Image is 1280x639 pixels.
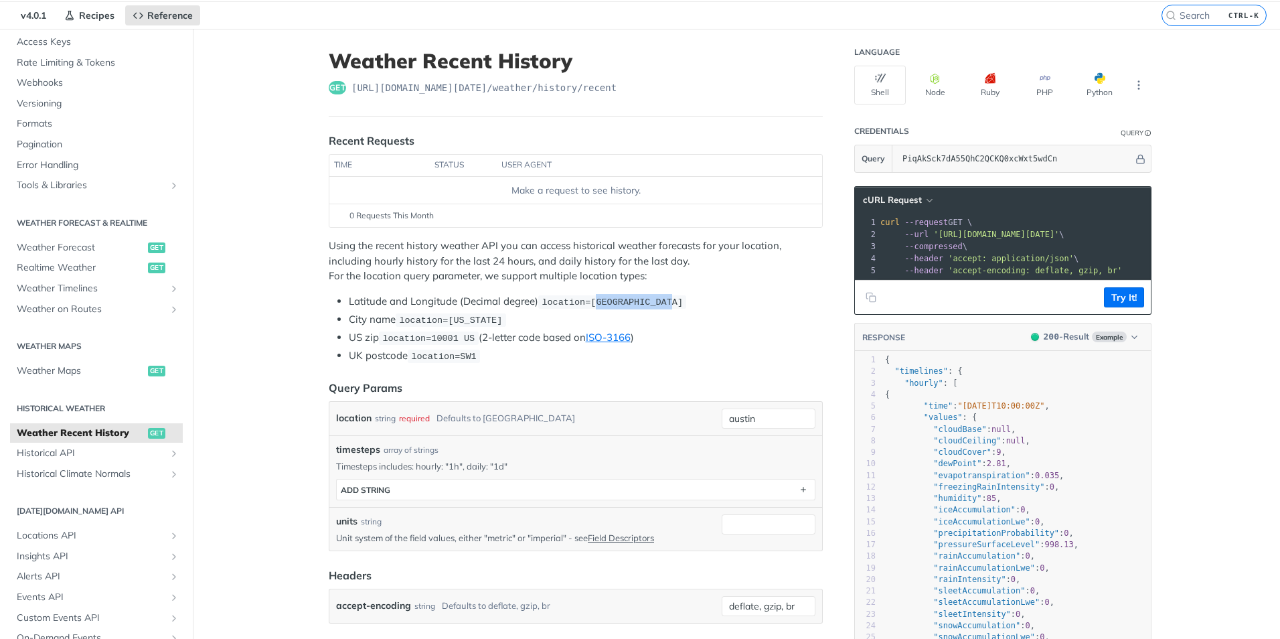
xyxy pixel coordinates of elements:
div: 21 [855,585,876,597]
span: 0 [1016,610,1020,619]
span: 200 [1044,332,1059,342]
label: units [336,514,357,528]
span: Locations API [17,529,165,543]
span: Weather Forecast [17,241,145,255]
button: Python [1074,66,1125,104]
span: --url [904,230,929,239]
div: 22 [855,597,876,608]
span: v4.0.1 [13,5,54,25]
div: 24 [855,620,876,632]
span: "pressureSurfaceLevel" [933,540,1040,549]
span: : , [885,528,1074,538]
span: Alerts API [17,570,165,583]
span: location=SW1 [411,352,476,362]
div: QueryInformation [1121,128,1151,138]
span: '[URL][DOMAIN_NAME][DATE]' [933,230,1059,239]
span: 0 [1044,597,1049,607]
div: 20 [855,574,876,585]
button: Try It! [1104,287,1144,307]
span: 0 [1026,621,1030,630]
div: 23 [855,609,876,620]
a: Realtime Weatherget [10,258,183,278]
span: Realtime Weather [17,261,145,275]
span: Rate Limiting & Tokens [17,56,179,70]
a: Reference [125,5,200,25]
span: get [148,428,165,439]
span: "sleetAccumulationLwe" [933,597,1040,607]
span: location=[GEOGRAPHIC_DATA] [542,297,683,307]
button: cURL Request [858,194,937,207]
span: https://api.tomorrow.io/v4/weather/history/recent [351,81,617,94]
div: ADD string [341,485,390,495]
div: Query Params [329,380,402,396]
span: "precipitationProbability" [933,528,1059,538]
span: get [148,366,165,376]
span: : , [885,471,1064,480]
span: Access Keys [17,35,179,49]
button: Show subpages for Alerts API [169,571,179,582]
div: 3 [855,378,876,389]
span: Example [1092,332,1127,342]
span: Historical API [17,447,165,460]
span: Weather Timelines [17,282,165,295]
a: Insights APIShow subpages for Insights API [10,547,183,567]
a: Alerts APIShow subpages for Alerts API [10,567,183,587]
span: : { [885,413,977,422]
span: : , [885,505,1030,514]
a: Error Handling [10,155,183,175]
h1: Weather Recent History [329,49,823,73]
div: 1 [855,216,878,228]
span: 0 [1030,586,1035,595]
span: : , [885,575,1020,584]
span: location=10001 US [382,334,475,344]
svg: Search [1166,10,1176,21]
h2: Weather Maps [10,340,183,352]
button: Shell [854,66,906,104]
div: 4 [855,253,878,265]
h2: Weather Forecast & realtime [10,217,183,229]
span: : , [885,517,1045,526]
div: 10 [855,458,876,470]
span: null [991,425,1011,434]
div: string [375,409,396,428]
div: 11 [855,470,876,482]
h2: Historical Weather [10,403,183,415]
button: Show subpages for Tools & Libraries [169,180,179,191]
span: : , [885,610,1026,619]
a: Formats [10,114,183,134]
a: Weather Forecastget [10,238,183,258]
span: "freezingRainIntensity" [933,482,1044,492]
div: Headers [329,567,372,583]
button: RESPONSE [862,331,906,344]
span: Pagination [17,138,179,151]
div: 18 [855,551,876,562]
span: null [1006,436,1026,445]
div: 16 [855,528,876,539]
button: Show subpages for Insights API [169,551,179,562]
div: Defaults to [GEOGRAPHIC_DATA] [436,409,575,428]
span: "rainAccumulation" [933,551,1020,561]
span: Versioning [17,97,179,111]
span: get [148,242,165,253]
a: Custom Events APIShow subpages for Custom Events API [10,608,183,628]
div: 9 [855,447,876,458]
div: Credentials [854,126,909,137]
span: : , [885,540,1078,549]
span: Reference [147,9,193,21]
span: "rainIntensity" [933,575,1006,584]
span: "dewPoint" [933,459,981,468]
span: --request [904,218,948,227]
div: 5 [855,401,876,412]
div: 5 [855,265,878,277]
span: "values" [924,413,963,422]
span: Custom Events API [17,612,165,625]
span: 9 [996,447,1001,457]
span: "cloudCover" [933,447,991,457]
span: "cloudCeiling" [933,436,1001,445]
div: 8 [855,435,876,447]
span: 0 [1035,517,1040,526]
span: \ [880,242,967,251]
div: - Result [1044,330,1089,344]
button: 200200-ResultExample [1024,330,1144,344]
div: 1 [855,354,876,366]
